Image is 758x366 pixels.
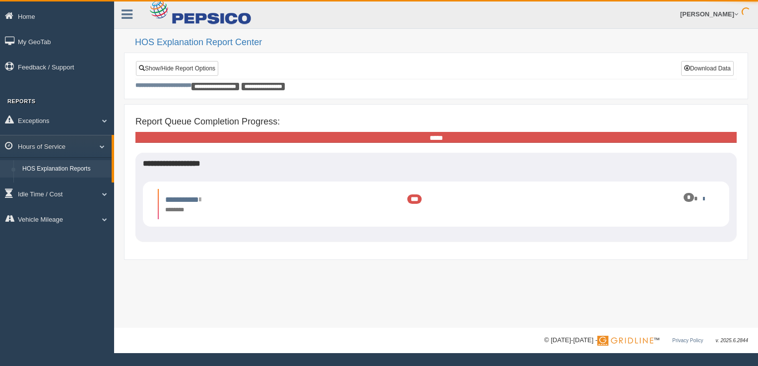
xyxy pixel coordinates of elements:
a: HOS Explanation Reports [18,160,112,178]
div: © [DATE]-[DATE] - ™ [544,335,748,346]
li: Expand [158,189,714,219]
h2: HOS Explanation Report Center [135,38,748,48]
img: Gridline [597,336,653,346]
a: Show/Hide Report Options [136,61,218,76]
span: v. 2025.6.2844 [716,338,748,343]
button: Download Data [681,61,734,76]
a: HOS Violation Audit Reports [18,178,112,195]
h4: Report Queue Completion Progress: [135,117,737,127]
a: Privacy Policy [672,338,703,343]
